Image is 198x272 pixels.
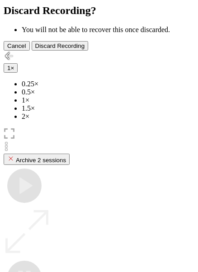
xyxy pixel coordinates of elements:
[4,5,194,17] h2: Discard Recording?
[22,104,194,113] li: 1.5×
[32,41,89,51] button: Discard Recording
[4,41,30,51] button: Cancel
[7,65,10,71] span: 1
[22,80,194,88] li: 0.25×
[4,154,70,165] button: Archive 2 sessions
[22,113,194,121] li: 2×
[22,26,194,34] li: You will not be able to recover this once discarded.
[4,63,18,73] button: 1×
[22,88,194,96] li: 0.5×
[22,96,194,104] li: 1×
[7,155,66,164] div: Archive 2 sessions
